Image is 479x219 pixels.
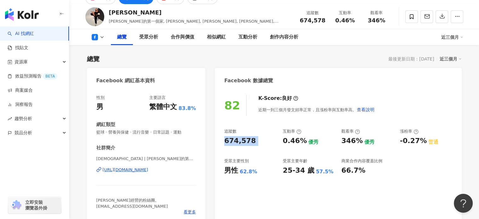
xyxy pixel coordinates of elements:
span: 資源庫 [14,55,28,69]
span: 0.46% [335,17,355,24]
a: chrome extension立即安裝 瀏覽器外掛 [8,197,61,214]
div: 受眾分析 [139,33,158,41]
div: 創作內容分析 [270,33,298,41]
div: 62.8% [240,168,257,175]
a: 找貼文 [8,45,28,51]
div: 82 [224,99,240,112]
div: 普通 [428,139,438,146]
div: 性別 [96,95,105,101]
div: 漲粉率 [400,129,419,134]
span: [PERSON_NAME]經營的粉絲團。[EMAIL_ADDRESS][DOMAIN_NAME] [96,198,168,208]
a: 洞察報告 [8,101,33,108]
div: 觀看率 [365,10,389,16]
div: 57.5% [316,168,334,175]
div: 近三個月 [440,55,462,63]
a: 商案媒合 [8,87,33,94]
div: 總覽 [87,55,100,63]
div: 男性 [224,166,238,176]
div: Facebook 網紅基本資料 [96,77,155,84]
span: 競品分析 [14,126,32,140]
img: chrome extension [10,200,22,210]
span: 83.8% [179,105,196,112]
div: 合作與價值 [171,33,194,41]
div: -0.27% [400,136,427,146]
div: [PERSON_NAME] [109,9,293,16]
div: 互動率 [283,129,301,134]
div: 受眾主要年齡 [283,158,307,164]
div: 互動分析 [238,33,257,41]
div: 最後更新日期：[DATE] [388,56,434,61]
div: Facebook 數據總覽 [224,77,273,84]
span: rise [8,117,12,121]
span: 籃球 · 營養與保健 · 流行音樂 · 日常話題 · 運動 [96,130,196,135]
div: 346% [341,136,363,146]
div: [URL][DOMAIN_NAME] [103,167,148,173]
img: KOL Avatar [85,7,104,26]
span: 立即安裝 瀏覽器外掛 [25,199,47,211]
div: 良好 [282,95,292,102]
button: 查看說明 [356,103,375,116]
div: 追蹤數 [300,10,326,16]
div: 繁體中文 [149,102,177,112]
div: 受眾主要性別 [224,158,249,164]
span: 346% [368,17,385,24]
div: 網紅類型 [96,121,115,128]
div: 相似網紅 [207,33,226,41]
div: 優秀 [364,139,374,146]
div: 商業合作內容覆蓋比例 [341,158,382,164]
div: 社群簡介 [96,145,115,151]
span: 674,578 [300,17,326,24]
div: 25-34 歲 [283,166,314,176]
span: 查看說明 [357,107,374,112]
div: 674,578 [224,136,256,146]
div: 0.46% [283,136,307,146]
span: [DEMOGRAPHIC_DATA] | [PERSON_NAME]的第一個家 | taitaifirsthome [96,156,196,162]
span: [PERSON_NAME]的第一個家, [PERSON_NAME], [PERSON_NAME], [PERSON_NAME], [PERSON_NAME], [PERSON_NAME], 月曜1起玩 [109,19,279,30]
div: 優秀 [308,139,318,146]
span: 看更多 [184,209,196,215]
div: 總覽 [117,33,127,41]
div: 66.7% [341,166,365,176]
div: 主要語言 [149,95,166,101]
div: 近三個月 [441,32,463,42]
div: 近期一到三個月發文頻率正常，且漲粉率與互動率高。 [258,103,375,116]
div: 觀看率 [341,129,360,134]
div: K-Score : [258,95,298,102]
span: 趨勢分析 [14,112,32,126]
div: 男 [96,102,103,112]
a: 效益預測報告BETA [8,73,57,79]
div: 追蹤數 [224,129,237,134]
a: [URL][DOMAIN_NAME] [96,167,196,173]
img: logo [5,8,39,21]
div: 互動率 [333,10,357,16]
a: searchAI 找網紅 [8,31,34,37]
iframe: Help Scout Beacon - Open [454,194,473,213]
